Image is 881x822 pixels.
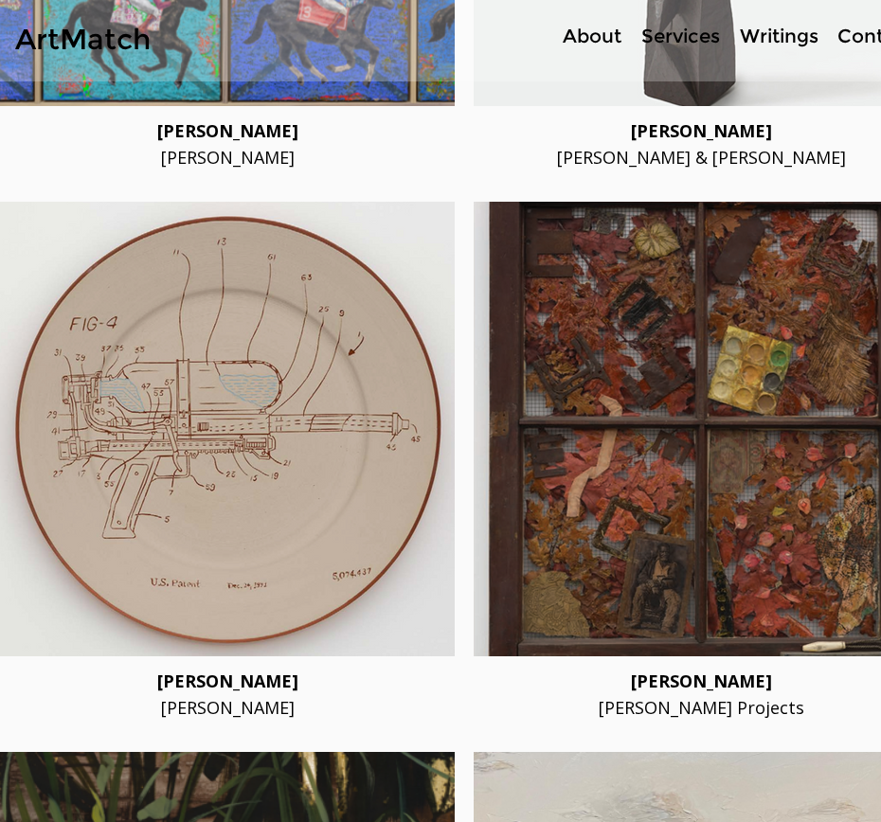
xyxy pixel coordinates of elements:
p: Services [632,23,729,50]
p: About [553,23,631,50]
a: ArtMatch [15,22,151,57]
span: [PERSON_NAME] [631,670,772,692]
span: [PERSON_NAME] [157,119,298,142]
span: [PERSON_NAME] [157,670,298,692]
span: [PERSON_NAME] [161,696,295,719]
span: [PERSON_NAME] [161,146,295,169]
a: Writings [729,23,828,50]
span: [PERSON_NAME] & [PERSON_NAME] [557,146,846,169]
span: [PERSON_NAME] Projects [599,696,804,719]
p: Writings [730,23,828,50]
a: About [552,23,631,50]
span: [PERSON_NAME] [631,119,772,142]
a: Services [631,23,729,50]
